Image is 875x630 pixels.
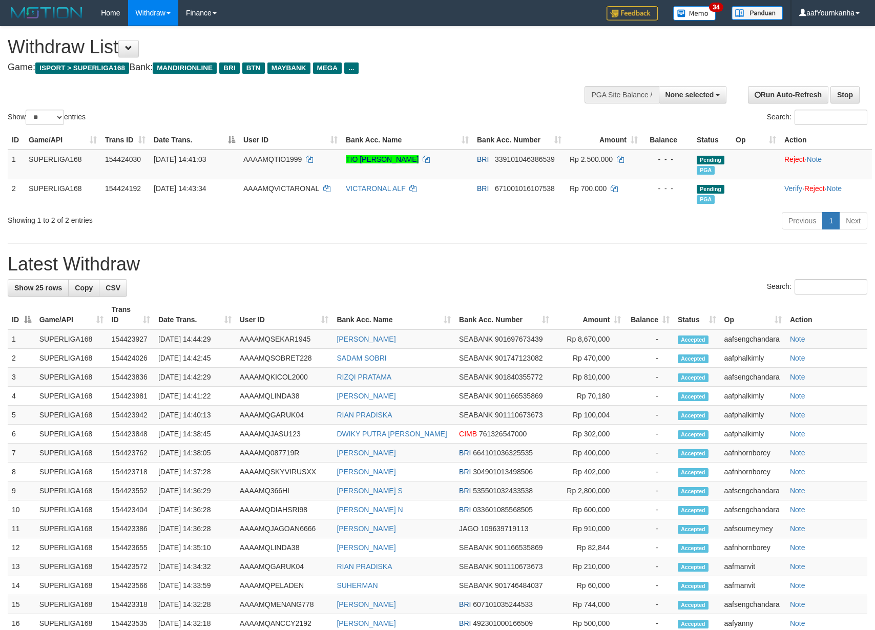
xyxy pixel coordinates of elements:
td: aafsengchandara [720,595,786,614]
td: AAAAMQLINDA38 [236,387,333,406]
span: Rp 2.500.000 [570,155,613,163]
span: BRI [459,487,471,495]
td: [DATE] 14:41:22 [154,387,236,406]
span: Marked by aafsengchandara [697,195,715,204]
td: Rp 470,000 [553,349,626,368]
a: CSV [99,279,127,297]
a: Note [790,335,805,343]
td: [DATE] 14:38:05 [154,444,236,463]
span: Accepted [678,449,709,458]
th: Action [780,131,872,150]
td: SUPERLIGA168 [35,406,108,425]
td: - [625,406,674,425]
td: Rp 100,004 [553,406,626,425]
td: AAAAMQKICOL2000 [236,368,333,387]
a: Note [790,392,805,400]
td: SUPERLIGA168 [35,481,108,500]
a: [PERSON_NAME] N [337,506,403,514]
span: BTN [242,62,265,74]
td: AAAAMQMENANG778 [236,595,333,614]
a: Note [790,373,805,381]
td: Rp 400,000 [553,444,626,463]
td: AAAAMQSOBRET228 [236,349,333,368]
td: AAAAMQSEKAR1945 [236,329,333,349]
td: SUPERLIGA168 [35,387,108,406]
a: DWIKY PUTRA [PERSON_NAME] [337,430,447,438]
span: Copy 607101035244533 to clipboard [473,600,533,608]
span: Accepted [678,430,709,439]
span: Copy 535501032433538 to clipboard [473,487,533,495]
td: 154423655 [108,538,154,557]
a: Note [790,430,805,438]
th: Bank Acc. Number: activate to sort column ascending [473,131,566,150]
span: ISPORT > SUPERLIGA168 [35,62,129,74]
span: MEGA [313,62,342,74]
span: Copy 901166535869 to clipboard [495,392,543,400]
td: 154423942 [108,406,154,425]
td: AAAAMQDIAHSRI98 [236,500,333,519]
a: Note [790,354,805,362]
span: SEABANK [459,354,493,362]
td: aafsengchandara [720,329,786,349]
a: VICTARONAL ALF [346,184,406,193]
td: aafmanvit [720,576,786,595]
td: [DATE] 14:36:28 [154,500,236,519]
td: AAAAMQ087719R [236,444,333,463]
span: Copy 664101036325535 to clipboard [473,449,533,457]
span: Copy 901697673439 to clipboard [495,335,543,343]
th: Game/API: activate to sort column ascending [35,300,108,329]
td: 1 [8,150,25,179]
td: aafmanvit [720,557,786,576]
td: aafphalkimly [720,349,786,368]
td: [DATE] 14:32:28 [154,595,236,614]
a: Note [790,487,805,495]
a: 1 [822,212,840,229]
a: SUHERMAN [337,581,378,590]
span: SEABANK [459,581,493,590]
th: Action [786,300,867,329]
td: [DATE] 14:36:29 [154,481,236,500]
td: 9 [8,481,35,500]
span: Marked by aafsengchandara [697,166,715,175]
span: [DATE] 14:41:03 [154,155,206,163]
a: Verify [784,184,802,193]
label: Search: [767,110,867,125]
a: Note [790,524,805,533]
span: Pending [697,185,724,194]
a: TIO [PERSON_NAME] [346,155,419,163]
span: 154424192 [105,184,141,193]
span: Copy 339101046386539 to clipboard [495,155,555,163]
span: SEABANK [459,411,493,419]
td: SUPERLIGA168 [35,349,108,368]
a: Note [790,562,805,571]
a: Note [826,184,842,193]
th: Trans ID: activate to sort column ascending [101,131,150,150]
td: SUPERLIGA168 [35,368,108,387]
td: 154423318 [108,595,154,614]
span: Copy 304901013498506 to clipboard [473,468,533,476]
span: BRI [459,449,471,457]
span: Copy 901110673673 to clipboard [495,562,543,571]
span: Accepted [678,506,709,515]
td: Rp 302,000 [553,425,626,444]
th: Amount: activate to sort column ascending [566,131,642,150]
span: Accepted [678,620,709,628]
span: Accepted [678,601,709,610]
span: Accepted [678,563,709,572]
span: Accepted [678,411,709,420]
td: - [625,387,674,406]
td: - [625,481,674,500]
span: Accepted [678,468,709,477]
a: Note [790,581,805,590]
span: Copy 901746484037 to clipboard [495,581,543,590]
div: - - - [646,154,689,164]
th: Balance [642,131,693,150]
a: [PERSON_NAME] [337,600,395,608]
td: SUPERLIGA168 [35,557,108,576]
td: AAAAMQ366HI [236,481,333,500]
td: 2 [8,349,35,368]
span: BRI [459,468,471,476]
td: 154423572 [108,557,154,576]
span: CIMB [459,430,477,438]
td: SUPERLIGA168 [25,150,101,179]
